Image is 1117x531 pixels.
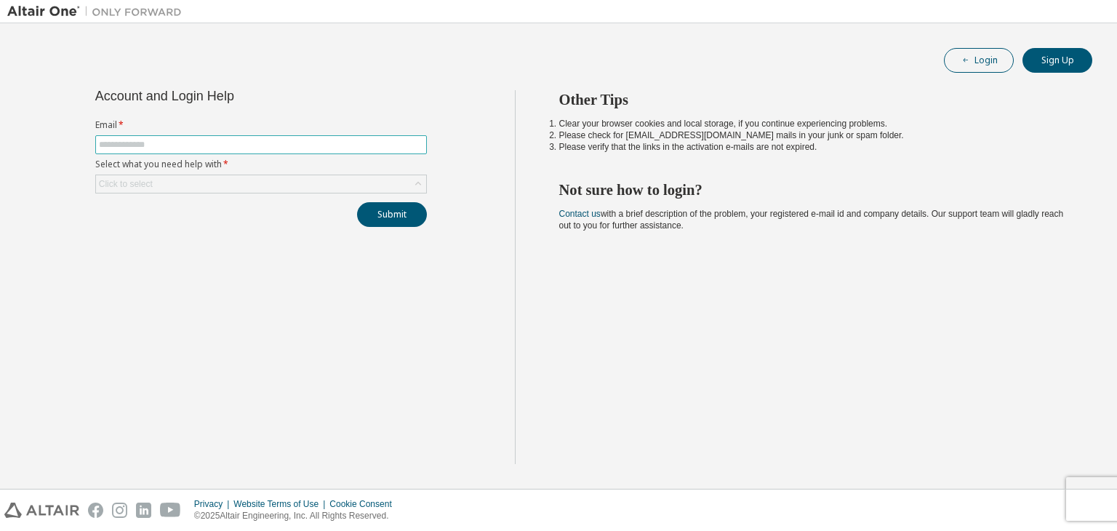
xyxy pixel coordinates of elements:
h2: Not sure how to login? [559,180,1067,199]
button: Submit [357,202,427,227]
p: © 2025 Altair Engineering, Inc. All Rights Reserved. [194,510,401,522]
button: Sign Up [1022,48,1092,73]
span: with a brief description of the problem, your registered e-mail id and company details. Our suppo... [559,209,1064,231]
div: Website Terms of Use [233,498,329,510]
li: Please verify that the links in the activation e-mails are not expired. [559,141,1067,153]
div: Account and Login Help [95,90,361,102]
li: Please check for [EMAIL_ADDRESS][DOMAIN_NAME] mails in your junk or spam folder. [559,129,1067,141]
li: Clear your browser cookies and local storage, if you continue experiencing problems. [559,118,1067,129]
img: facebook.svg [88,503,103,518]
div: Click to select [99,178,153,190]
label: Select what you need help with [95,159,427,170]
img: Altair One [7,4,189,19]
img: linkedin.svg [136,503,151,518]
h2: Other Tips [559,90,1067,109]
img: instagram.svg [112,503,127,518]
button: Login [944,48,1014,73]
div: Click to select [96,175,426,193]
div: Privacy [194,498,233,510]
a: Contact us [559,209,601,219]
div: Cookie Consent [329,498,400,510]
img: altair_logo.svg [4,503,79,518]
img: youtube.svg [160,503,181,518]
label: Email [95,119,427,131]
